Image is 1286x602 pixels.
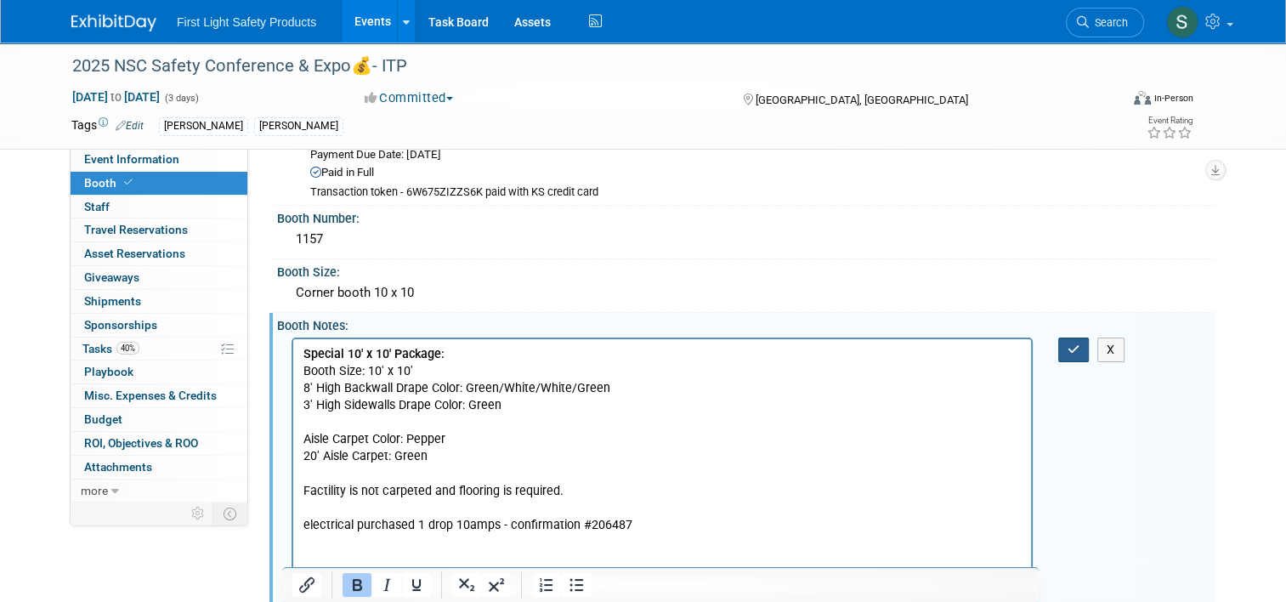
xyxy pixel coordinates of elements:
[124,178,133,187] i: Booth reservation complete
[84,223,188,236] span: Travel Reservations
[254,117,343,135] div: [PERSON_NAME]
[82,342,139,355] span: Tasks
[81,484,108,497] span: more
[71,408,247,431] a: Budget
[1097,338,1125,362] button: X
[71,290,247,313] a: Shipments
[372,573,401,597] button: Italic
[310,185,1202,200] div: Transaction token - 6W675ZIZZS6K paid with KS credit card
[310,147,1202,163] div: Payment Due Date: [DATE]
[213,503,248,525] td: Toggle Event Tabs
[1066,8,1144,37] a: Search
[84,270,139,284] span: Giveaways
[1153,92,1193,105] div: In-Person
[290,105,1202,200] div: Reserved
[177,15,316,29] span: First Light Safety Products
[163,93,199,104] span: (3 days)
[452,573,481,597] button: Subscript
[71,384,247,407] a: Misc. Expenses & Credits
[71,314,247,337] a: Sponsorships
[71,242,247,265] a: Asset Reservations
[292,573,321,597] button: Insert/edit link
[359,89,460,107] button: Committed
[84,389,217,402] span: Misc. Expenses & Credits
[71,196,247,219] a: Staff
[84,152,179,166] span: Event Information
[84,247,185,260] span: Asset Reservations
[84,294,141,308] span: Shipments
[71,480,247,503] a: more
[71,172,247,195] a: Booth
[71,148,247,171] a: Event Information
[290,226,1202,253] div: 1157
[84,200,110,213] span: Staff
[84,436,198,450] span: ROI, Objectives & ROO
[1134,91,1151,105] img: Format-Inperson.png
[562,573,591,597] button: Bullet list
[756,94,968,106] span: [GEOGRAPHIC_DATA], [GEOGRAPHIC_DATA]
[277,313,1215,334] div: Booth Notes:
[116,342,139,355] span: 40%
[482,573,511,597] button: Superscript
[277,206,1215,227] div: Booth Number:
[84,412,122,426] span: Budget
[71,116,144,136] td: Tags
[84,365,133,378] span: Playbook
[84,318,157,332] span: Sponsorships
[159,117,248,135] div: [PERSON_NAME]
[84,460,152,474] span: Attachments
[71,219,247,241] a: Travel Reservations
[343,573,371,597] button: Bold
[71,89,161,105] span: [DATE] [DATE]
[293,339,1031,576] iframe: Rich Text Area
[277,259,1215,281] div: Booth Size:
[1028,88,1193,114] div: Event Format
[532,573,561,597] button: Numbered list
[66,51,1098,82] div: 2025 NSC Safety Conference & Expo💰- ITP
[71,361,247,383] a: Playbook
[84,176,136,190] span: Booth
[310,165,1202,181] div: Paid in Full
[1147,116,1193,125] div: Event Rating
[71,338,247,361] a: Tasks40%
[116,120,144,132] a: Edit
[71,14,156,31] img: ExhibitDay
[108,90,124,104] span: to
[1166,6,1198,38] img: Steph Willemsen
[402,573,431,597] button: Underline
[71,432,247,455] a: ROI, Objectives & ROO
[71,456,247,479] a: Attachments
[184,503,213,525] td: Personalize Event Tab Strip
[290,280,1202,306] div: Corner booth 10 x 10
[1089,16,1128,29] span: Search
[71,266,247,289] a: Giveaways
